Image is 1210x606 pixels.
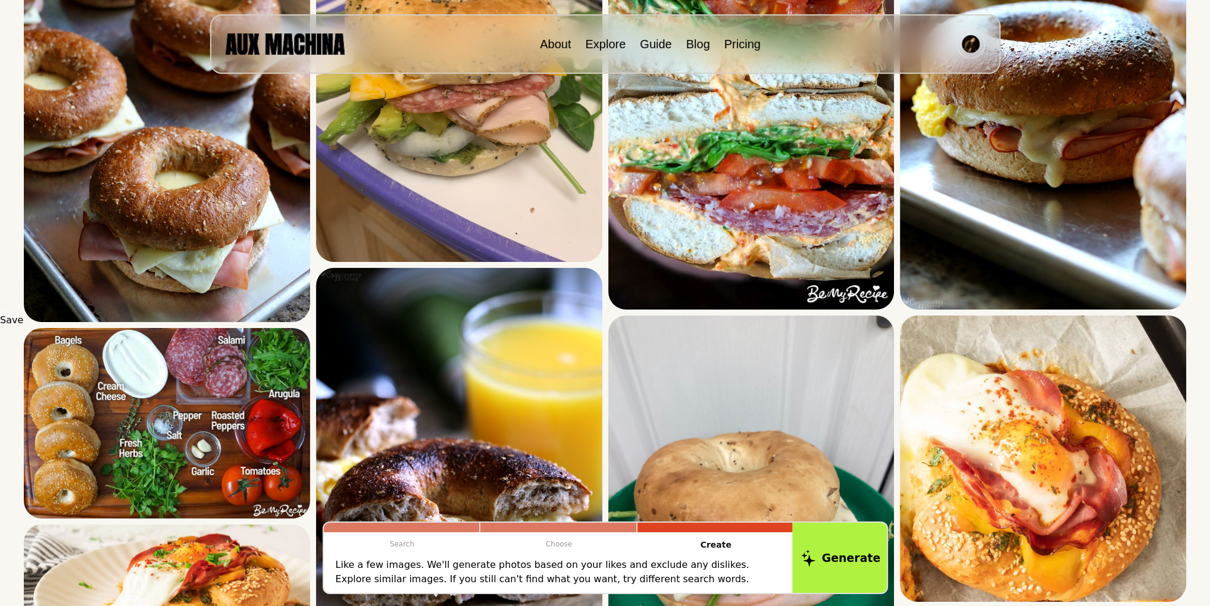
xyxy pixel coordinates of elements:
[585,38,626,51] a: Explore
[792,521,889,595] button: Generate
[540,38,571,51] a: About
[724,38,761,51] a: Pricing
[900,316,1186,602] img: Search result
[24,328,310,519] img: Search result
[226,33,345,54] img: AUX MACHINA
[962,35,980,53] img: Avatar
[640,38,671,51] a: Guide
[686,38,710,51] a: Blog
[324,532,481,556] p: Search
[480,532,637,556] p: Choose
[637,532,795,558] p: Create
[336,558,783,586] p: Like a few images. We'll generate photos based on your likes and exclude any dislikes. Explore si...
